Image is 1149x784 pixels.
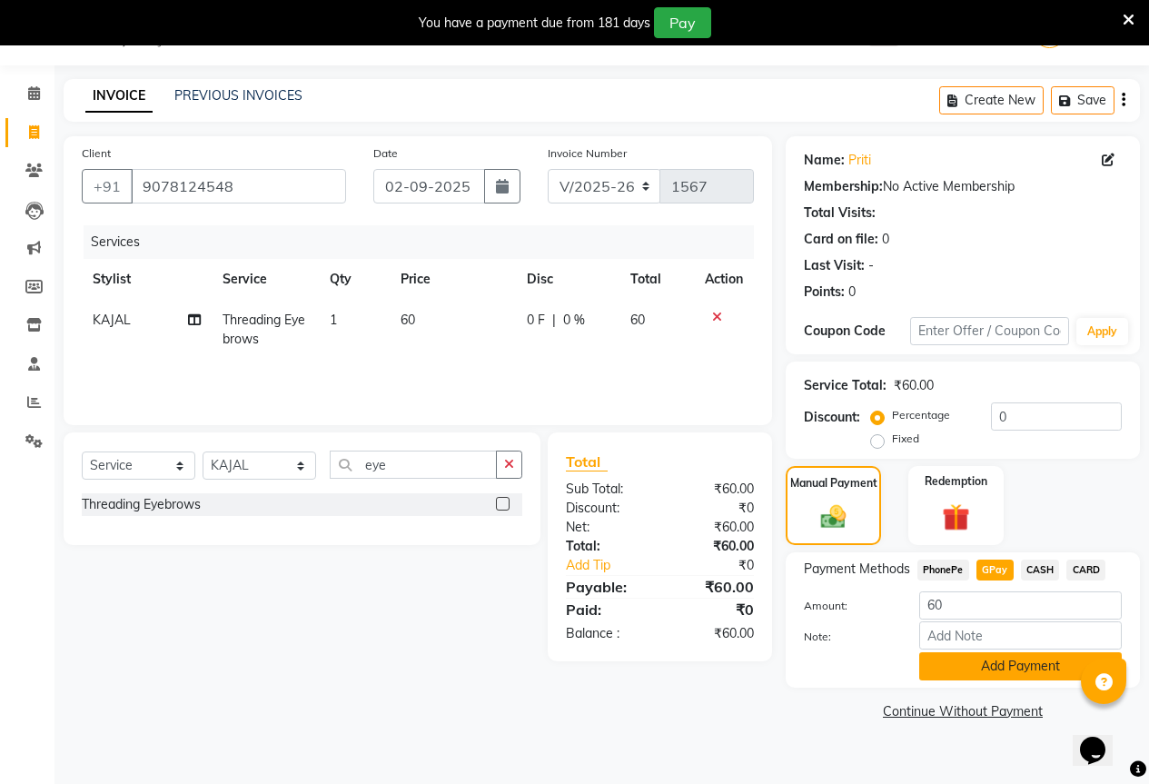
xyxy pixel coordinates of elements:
div: Net: [552,518,660,537]
th: Stylist [82,259,212,300]
label: Percentage [892,407,950,423]
th: Action [694,259,754,300]
div: No Active Membership [804,177,1122,196]
a: Priti [848,151,871,170]
div: Payable: [552,576,660,598]
button: Add Payment [919,652,1122,680]
div: ₹0 [659,599,768,620]
label: Client [82,145,111,162]
div: ₹0 [659,499,768,518]
label: Date [373,145,398,162]
th: Disc [516,259,619,300]
div: Card on file: [804,230,878,249]
input: Amount [919,591,1122,620]
th: Price [390,259,516,300]
input: Search or Scan [330,451,497,479]
div: - [868,256,874,275]
img: _cash.svg [813,502,855,531]
div: ₹60.00 [659,480,768,499]
span: Threading Eyebrows [223,312,305,347]
div: Discount: [552,499,660,518]
button: Create New [939,86,1044,114]
span: | [552,311,556,330]
a: Continue Without Payment [789,702,1136,721]
div: Total: [552,537,660,556]
label: Fixed [892,431,919,447]
div: Membership: [804,177,883,196]
div: Name: [804,151,845,170]
input: Enter Offer / Coupon Code [910,317,1069,345]
span: 1 [330,312,337,328]
div: ₹60.00 [659,624,768,643]
button: Pay [654,7,711,38]
span: 0 F [527,311,545,330]
div: Service Total: [804,376,887,395]
span: CASH [1021,560,1060,581]
input: Search by Name/Mobile/Email/Code [131,169,346,203]
label: Invoice Number [548,145,627,162]
th: Total [619,259,694,300]
div: Total Visits: [804,203,876,223]
div: ₹0 [678,556,768,575]
div: 0 [848,283,856,302]
th: Service [212,259,318,300]
button: +91 [82,169,133,203]
label: Note: [790,629,906,645]
div: Paid: [552,599,660,620]
a: Add Tip [552,556,678,575]
button: Save [1051,86,1114,114]
label: Manual Payment [790,475,877,491]
div: 0 [882,230,889,249]
label: Amount: [790,598,906,614]
iframe: chat widget [1073,711,1131,766]
div: ₹60.00 [659,537,768,556]
span: Total [566,452,608,471]
div: Coupon Code [804,322,910,341]
div: Sub Total: [552,480,660,499]
th: Qty [319,259,390,300]
span: 60 [630,312,645,328]
div: Balance : [552,624,660,643]
a: INVOICE [85,80,153,113]
div: Points: [804,283,845,302]
div: ₹60.00 [659,576,768,598]
img: _gift.svg [934,501,978,534]
div: Services [84,225,768,259]
span: GPay [976,560,1014,581]
div: ₹60.00 [659,518,768,537]
div: Last Visit: [804,256,865,275]
a: PREVIOUS INVOICES [174,87,302,104]
span: PhonePe [917,560,969,581]
span: CARD [1066,560,1105,581]
button: Apply [1076,318,1128,345]
span: 0 % [563,311,585,330]
div: Discount: [804,408,860,427]
span: 60 [401,312,415,328]
div: Threading Eyebrows [82,495,201,514]
span: KAJAL [93,312,131,328]
span: Payment Methods [804,560,910,579]
div: ₹60.00 [894,376,934,395]
label: Redemption [925,473,987,490]
input: Add Note [919,621,1122,650]
div: You have a payment due from 181 days [419,14,650,33]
